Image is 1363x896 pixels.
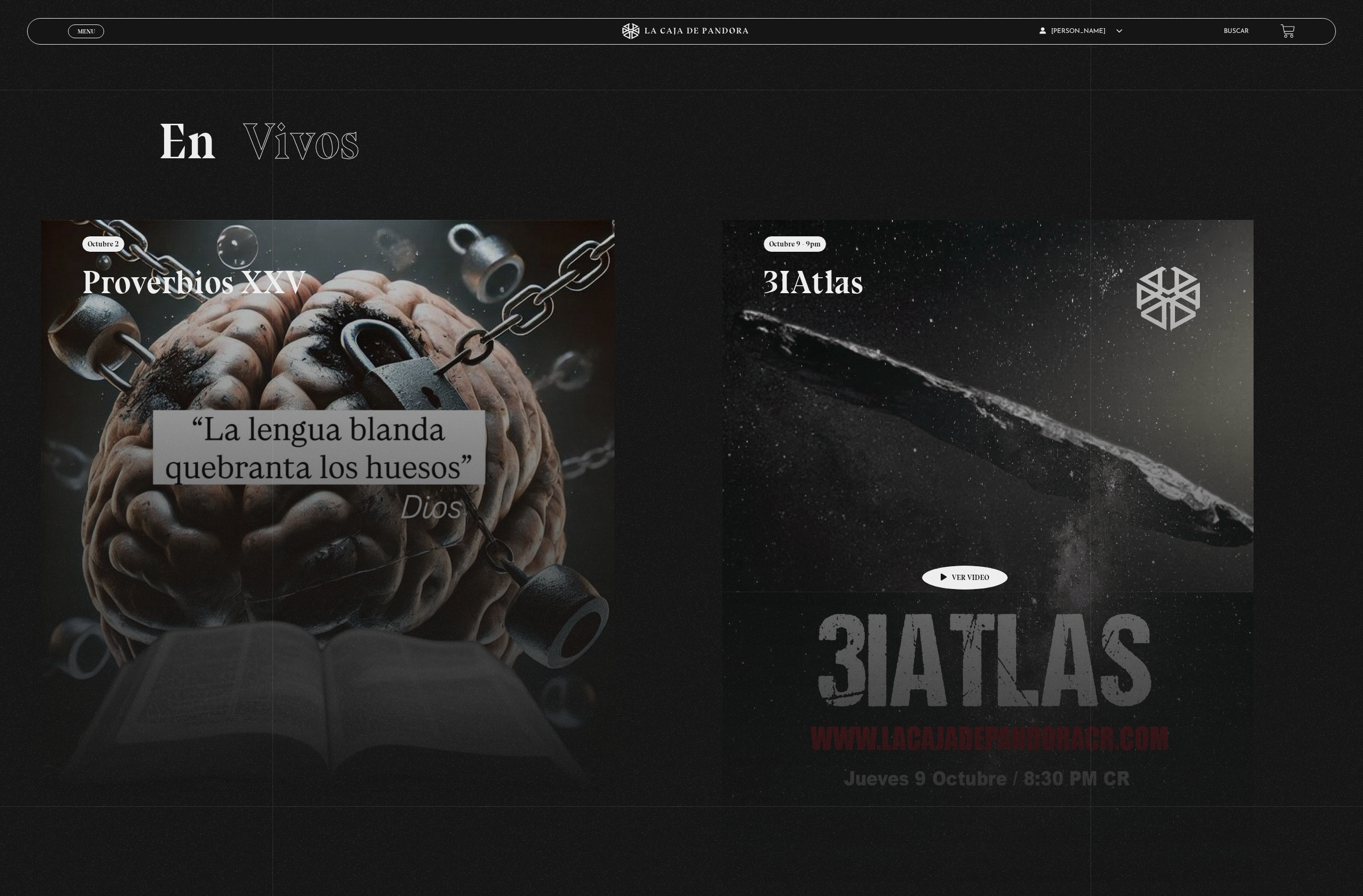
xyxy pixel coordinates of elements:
span: Vivos [243,111,359,172]
a: View your shopping cart [1281,24,1295,38]
span: Cerrar [74,37,99,45]
span: Menu [78,28,95,35]
h2: En [158,116,1205,167]
span: [PERSON_NAME] [1040,28,1122,35]
a: Buscar [1224,28,1249,35]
